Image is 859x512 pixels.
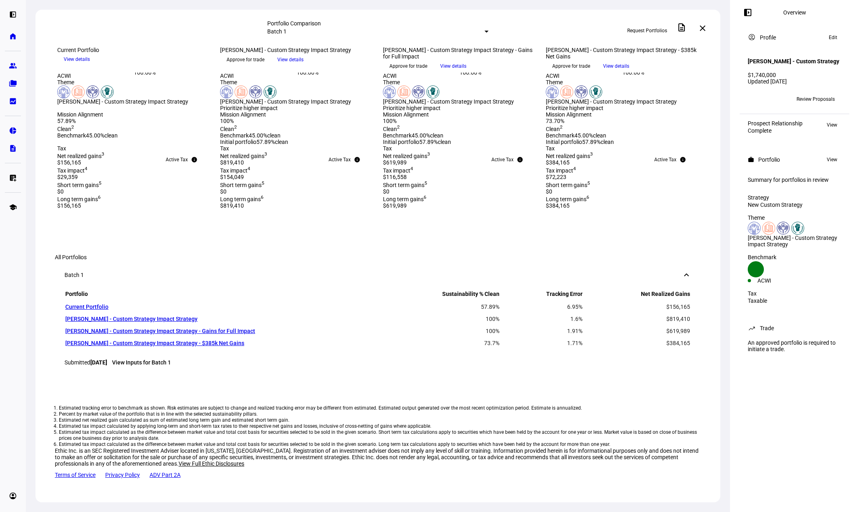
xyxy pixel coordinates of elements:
mat-icon: trending_up [748,324,756,332]
div: 57.89% [57,118,210,124]
div: Tax [57,145,210,152]
div: $0 [220,188,373,195]
div: Summary for portfolios in review [748,177,841,183]
span: Clean [220,126,237,132]
div: [PERSON_NAME] - Custom Strategy Impact Strategy - Gains for Full Impact [383,47,536,60]
td: $384,165 [584,337,691,349]
div: Ethic Inc. is an SEC Registered Investment Adviser located in [US_STATE], [GEOGRAPHIC_DATA]. Regi... [55,447,701,467]
mat-select-trigger: Batch 1 [267,28,287,35]
div: ACWI [57,73,134,79]
span: Initial portfolio [220,139,256,145]
img: democracy.colored.svg [748,222,761,235]
div: [PERSON_NAME] - Custom Strategy Impact Strategy [220,98,373,105]
div: $619,989 [383,159,536,166]
button: Approve for trade [546,60,597,73]
span: Short term gains [220,182,264,188]
li: Percent by market value of the portfolio that is in line with the selected sustainability pillars. [59,411,697,417]
eth-mat-symbol: description [9,144,17,152]
img: education.colored.svg [235,85,248,98]
a: bid_landscape [5,93,21,109]
button: View [823,120,841,130]
a: Terms of Service [55,472,96,478]
span: Long term gains [57,196,101,202]
td: 6.95% [501,301,583,312]
span: KK [751,96,757,102]
eth-panel-overview-card-header: Portfolio [748,155,841,164]
a: View Inputs for Batch 1 [112,359,171,366]
div: 100% [220,118,373,124]
div: 100% [383,118,536,124]
div: $384,165 [546,159,699,166]
sup: 4 [85,166,87,171]
div: Prioritize higher impact [546,105,699,111]
div: [PERSON_NAME] - Custom Strategy Impact Strategy - $385k Net Gains [546,47,699,60]
div: [PERSON_NAME] - Custom Strategy Impact Strategy [383,98,536,105]
sup: 4 [248,166,250,171]
div: Portfolio Comparison [267,20,489,27]
eth-mat-symbol: left_panel_open [9,10,17,19]
img: democracy.colored.svg [220,85,233,98]
sup: 6 [424,195,426,200]
a: [PERSON_NAME] - Custom Strategy Impact Strategy [65,316,198,322]
a: description [5,140,21,156]
button: View details [57,53,96,65]
mat-icon: work [748,156,754,163]
span: Net realized gains [383,153,430,159]
div: Portfolio [758,156,780,163]
span: 57.89% clean [582,139,614,145]
span: Benchmark [220,132,249,139]
th: Sustainability % Clean [378,290,500,300]
sup: 3 [264,152,267,157]
div: Theme [57,79,210,85]
span: Short term gains [546,182,590,188]
div: Mission Alignment [57,111,210,118]
img: humanRights.colored.svg [86,85,99,98]
span: Net realized gains [220,153,267,159]
li: Estimated tax impact calculated as the difference between market value and total cost basis for s... [59,429,697,441]
sup: 5 [262,180,264,186]
eth-mat-symbol: group [9,62,17,70]
div: [PERSON_NAME] - Custom Strategy Impact Strategy [57,98,210,105]
img: education.colored.svg [397,85,410,98]
button: View [823,155,841,164]
button: Approve for trade [383,60,434,73]
span: Tax impact [383,167,413,174]
a: Current Portfolio [65,304,108,310]
span: Benchmark [57,132,86,139]
div: Tax [220,145,373,152]
div: Prioritize higher impact [383,105,536,111]
eth-mat-symbol: school [9,203,17,211]
mat-icon: description [677,23,686,32]
div: Submitted [64,359,691,366]
span: Tax impact [220,167,250,174]
img: democracy.colored.svg [546,85,559,98]
span: View details [277,54,304,66]
span: 57.89% clean [256,139,288,145]
div: Prioritize higher impact [220,105,373,111]
a: [PERSON_NAME] - Custom Strategy Impact Strategy - Gains for Full Impact [65,328,255,334]
sup: 5 [424,180,427,186]
div: Taxable [748,298,841,304]
img: democracy.colored.svg [57,85,70,98]
mat-icon: keyboard_arrow_down [682,270,691,280]
mat-icon: account_circle [748,33,756,41]
button: Edit [825,33,841,42]
span: View [827,155,837,164]
div: New Custom Strategy [748,202,841,208]
eth-mat-symbol: bid_landscape [9,97,17,105]
div: $29,359 [57,174,210,180]
eth-mat-symbol: list_alt_add [9,174,17,182]
div: Batch 1 [64,272,84,278]
a: View details [57,56,96,62]
a: ADV Part 2A [150,472,181,478]
td: $619,989 [584,325,691,337]
a: View details [434,62,473,69]
div: Theme [383,79,536,85]
span: Clean [57,126,74,132]
sup: 2 [234,124,237,130]
td: $819,410 [584,313,691,325]
td: $156,165 [584,301,691,312]
a: View details [597,62,636,69]
eth-panel-overview-card-header: Profile [748,33,841,42]
td: 57.89% [378,301,500,312]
